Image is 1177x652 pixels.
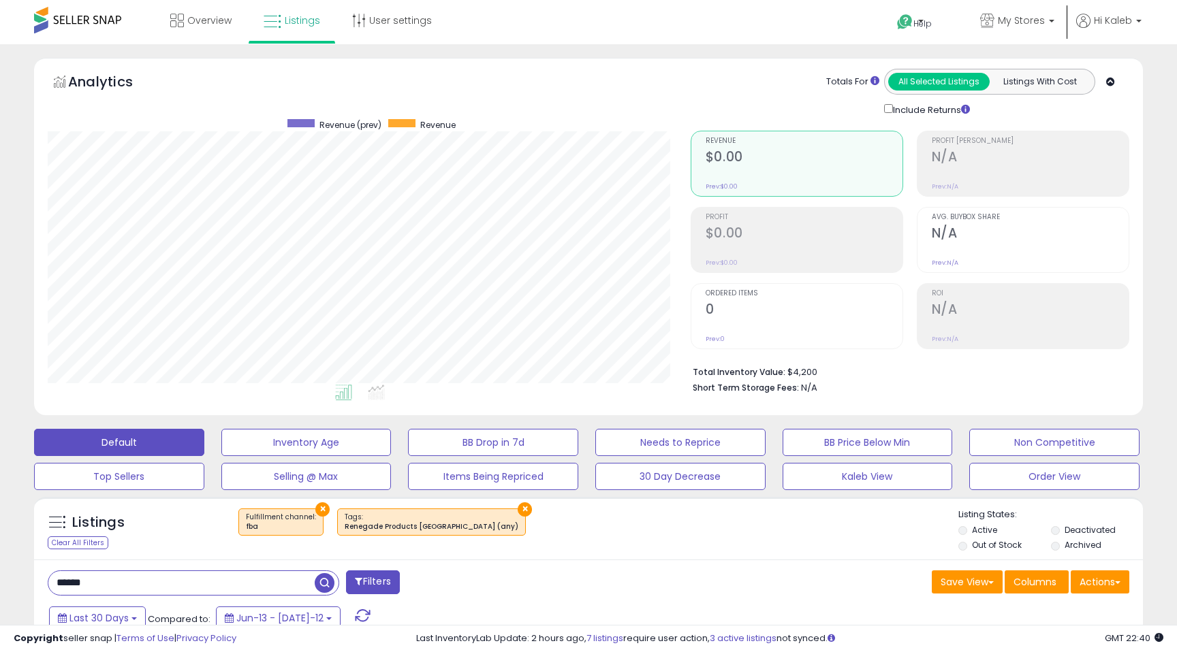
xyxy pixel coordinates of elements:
p: Listing States: [958,508,1142,521]
button: Default [34,429,204,456]
span: Ordered Items [706,290,903,297]
button: Inventory Age [221,429,392,456]
button: BB Drop in 7d [408,429,578,456]
span: Fulfillment channel : [246,512,316,532]
button: Columns [1005,570,1069,593]
button: All Selected Listings [888,73,990,91]
button: Filters [346,570,399,594]
span: Revenue [420,119,456,131]
button: Non Competitive [969,429,1140,456]
button: Listings With Cost [989,73,1090,91]
small: Prev: N/A [932,182,958,191]
button: Save View [932,570,1003,593]
small: Prev: $0.00 [706,182,738,191]
span: Help [913,18,932,29]
button: Selling @ Max [221,463,392,490]
span: Avg. Buybox Share [932,214,1129,221]
button: Jun-13 - [DATE]-12 [216,606,341,630]
small: Prev: $0.00 [706,259,738,267]
b: Short Term Storage Fees: [693,382,799,393]
div: Totals For [826,76,879,88]
button: Actions [1071,570,1129,593]
span: ROI [932,290,1129,297]
span: Last 30 Days [69,611,129,625]
div: fba [246,522,316,532]
span: Tags : [345,512,518,532]
span: My Stores [998,14,1045,27]
strong: Copyright [14,632,63,645]
button: Kaleb View [783,463,953,490]
button: Top Sellers [34,463,204,490]
span: N/A [801,381,817,394]
i: Get Help [896,14,913,31]
h2: 0 [706,301,903,320]
h2: $0.00 [706,149,903,167]
span: Profit [PERSON_NAME] [932,137,1129,145]
button: Items Being Repriced [408,463,578,490]
div: Renegade Products [GEOGRAPHIC_DATA] (any) [345,522,518,532]
span: Overview [187,14,232,27]
span: Columns [1014,575,1056,589]
a: Privacy Policy [176,632,236,645]
small: Prev: 0 [706,335,725,343]
button: 30 Day Decrease [595,463,766,490]
label: Out of Stock [972,539,1022,551]
span: 2025-08-12 22:40 GMT [1105,632,1163,645]
button: BB Price Below Min [783,429,953,456]
div: Last InventoryLab Update: 2 hours ago, require user action, not synced. [416,632,1163,645]
div: seller snap | | [14,632,236,645]
button: × [518,502,532,517]
span: Revenue [706,137,903,145]
label: Archived [1065,539,1101,551]
li: $4,200 [693,363,1119,379]
span: Listings [285,14,320,27]
button: × [315,502,330,517]
div: Include Returns [874,101,986,117]
button: Last 30 Days [49,606,146,630]
span: Jun-13 - [DATE]-12 [236,611,324,625]
h2: $0.00 [706,225,903,244]
span: Hi Kaleb [1094,14,1132,27]
b: Total Inventory Value: [693,366,785,378]
span: Compared to: [148,613,210,625]
h2: N/A [932,149,1129,167]
h2: N/A [932,301,1129,320]
div: Clear All Filters [48,536,108,549]
a: 7 listings [586,632,623,645]
button: Order View [969,463,1140,490]
label: Active [972,524,997,536]
label: Deactivated [1065,524,1116,536]
button: Needs to Reprice [595,429,766,456]
h5: Analytics [68,72,159,95]
small: Prev: N/A [932,335,958,343]
a: 3 active listings [710,632,776,645]
h5: Listings [72,513,125,532]
a: Help [886,3,958,44]
a: Terms of Use [116,632,174,645]
a: Hi Kaleb [1076,14,1142,44]
span: Revenue (prev) [319,119,381,131]
h2: N/A [932,225,1129,244]
small: Prev: N/A [932,259,958,267]
span: Profit [706,214,903,221]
